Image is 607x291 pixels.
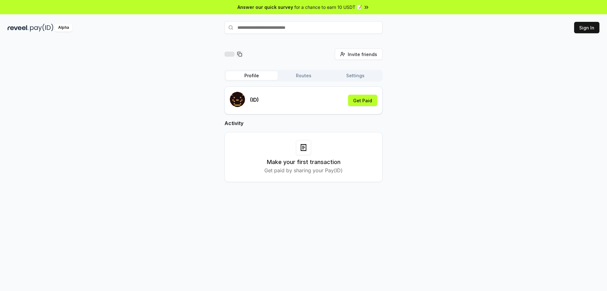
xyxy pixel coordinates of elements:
[237,4,293,10] span: Answer our quick survey
[267,158,340,167] h3: Make your first transaction
[348,51,377,58] span: Invite friends
[329,71,381,80] button: Settings
[226,71,278,80] button: Profile
[294,4,362,10] span: for a chance to earn 10 USDT 📝
[264,167,343,174] p: Get paid by sharing your Pay(ID)
[335,48,383,60] button: Invite friends
[348,95,377,106] button: Get Paid
[55,24,72,32] div: Alpha
[278,71,329,80] button: Routes
[224,119,383,127] h2: Activity
[8,24,29,32] img: reveel_dark
[250,96,259,104] p: (ID)
[30,24,53,32] img: pay_id
[574,22,599,33] button: Sign In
